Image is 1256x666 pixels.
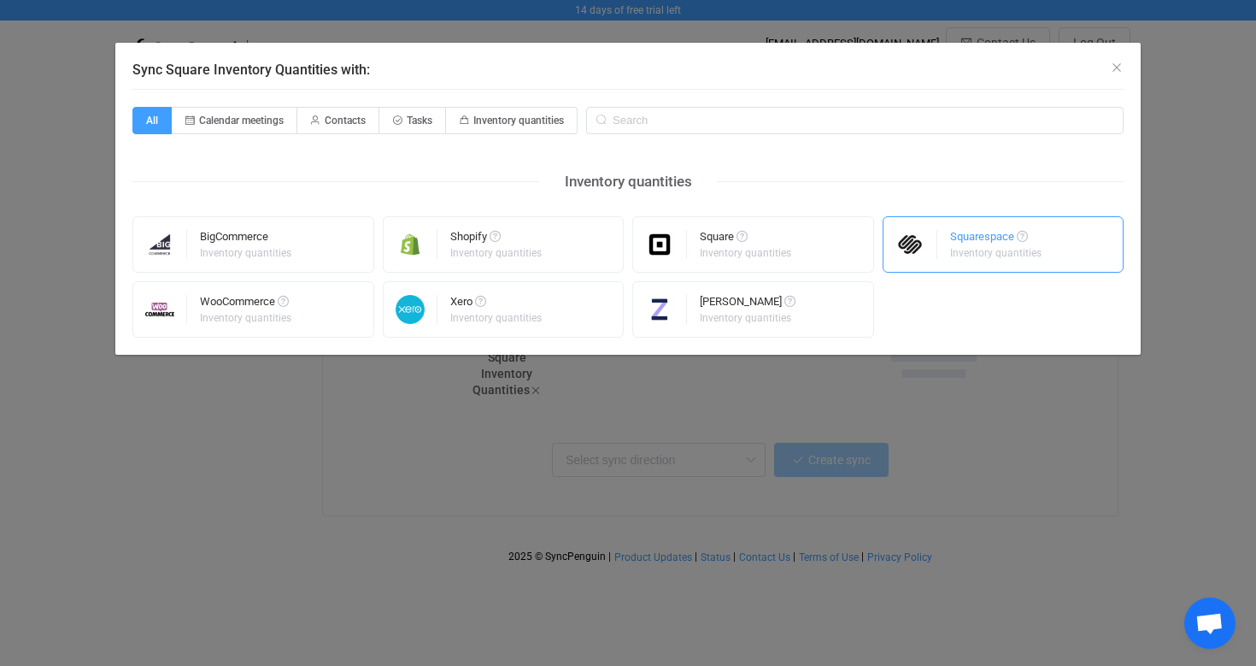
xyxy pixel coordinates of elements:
[384,295,437,324] img: xero.png
[450,231,544,248] div: Shopify
[384,230,437,259] img: shopify.png
[133,295,187,324] img: woo-commerce.png
[700,296,795,313] div: [PERSON_NAME]
[450,296,544,313] div: Xero
[700,313,793,323] div: Inventory quantities
[539,168,718,195] div: Inventory quantities
[1110,60,1124,76] button: Close
[200,296,294,313] div: WooCommerce
[950,231,1044,248] div: Squarespace
[200,313,291,323] div: Inventory quantities
[586,107,1124,134] input: Search
[133,230,187,259] img: big-commerce.png
[883,230,937,259] img: squarespace.png
[1184,598,1235,649] div: Open chat
[450,248,542,258] div: Inventory quantities
[633,230,687,259] img: square.png
[450,313,542,323] div: Inventory quantities
[132,62,370,78] span: Sync Square Inventory Quantities with:
[633,295,687,324] img: zettle.png
[950,248,1042,258] div: Inventory quantities
[200,248,291,258] div: Inventory quantities
[700,248,791,258] div: Inventory quantities
[200,231,294,248] div: BigCommerce
[115,43,1141,355] div: Sync Square Inventory Quantities with:
[700,231,794,248] div: Square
